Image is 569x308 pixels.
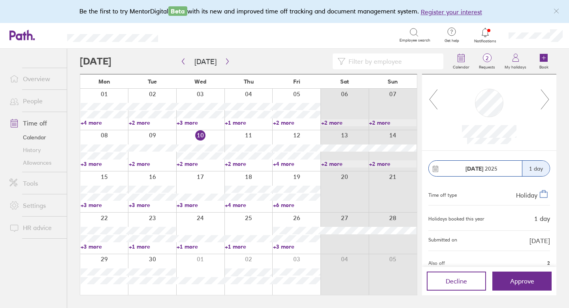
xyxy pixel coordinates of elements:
a: My holidays [500,49,531,74]
a: +3 more [129,202,176,209]
a: Overview [3,71,67,87]
span: Submitted on [428,237,457,244]
span: Mon [98,78,110,85]
span: Thu [244,78,254,85]
a: +2 more [321,119,369,126]
input: Filter by employee [345,54,439,69]
a: +2 more [369,160,416,167]
a: Notifications [473,27,498,44]
a: 2Requests [474,49,500,74]
span: 2 [474,55,500,61]
a: Time off [3,115,67,131]
span: Get help [439,38,465,43]
a: +4 more [225,202,272,209]
div: Holidays booked this year [428,216,484,222]
span: [DATE] [529,237,550,244]
span: Approve [510,278,534,285]
strong: [DATE] [465,165,483,172]
a: +2 more [273,119,320,126]
a: +3 more [177,202,224,209]
div: Be the first to try MentorDigital with its new and improved time off tracking and document manage... [79,6,490,17]
span: 2025 [465,165,497,172]
a: +1 more [129,243,176,250]
a: +2 more [177,160,224,167]
a: Allowances [3,156,67,169]
a: Calendar [448,49,474,74]
label: My holidays [500,63,531,70]
span: Sat [340,78,349,85]
label: Book [535,63,553,70]
span: Wed [194,78,206,85]
a: +6 more [273,202,320,209]
div: Time off type [428,189,457,199]
a: +4 more [273,160,320,167]
a: Settings [3,198,67,213]
span: Beta [168,6,187,16]
a: +3 more [81,202,128,209]
a: +2 more [369,119,416,126]
a: Book [531,49,556,74]
button: [DATE] [188,55,223,68]
span: Also off [428,260,445,266]
button: Register your interest [421,7,482,17]
button: Approve [492,272,552,291]
a: Calendar [3,131,67,144]
span: Sun [388,78,398,85]
a: +3 more [177,119,224,126]
span: Fri [293,78,300,85]
a: People [3,93,67,109]
div: Search [179,31,200,38]
a: +3 more [273,243,320,250]
a: +2 more [321,160,369,167]
label: Calendar [448,63,474,70]
a: +1 more [177,243,224,250]
a: +2 more [129,119,176,126]
a: +4 more [81,119,128,126]
button: Decline [427,272,486,291]
a: +1 more [225,243,272,250]
a: +2 more [225,160,272,167]
span: Holiday [516,191,537,199]
span: 2 [547,260,550,266]
a: History [3,144,67,156]
span: Notifications [473,39,498,44]
div: 1 day [522,161,550,176]
span: Tue [148,78,157,85]
a: +2 more [129,160,176,167]
div: 1 day [534,215,550,222]
span: Decline [446,278,467,285]
a: +3 more [81,160,128,167]
a: +3 more [81,243,128,250]
a: HR advice [3,220,67,236]
span: Employee search [399,38,430,43]
label: Requests [474,63,500,70]
a: Tools [3,175,67,191]
a: +1 more [225,119,272,126]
